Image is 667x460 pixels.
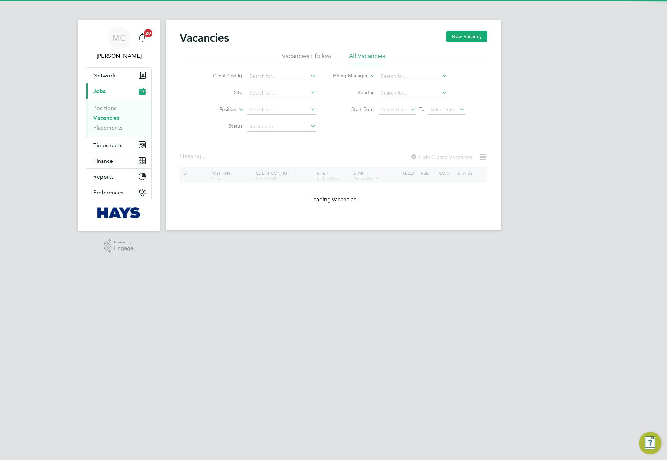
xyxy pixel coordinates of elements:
[93,72,115,79] span: Network
[196,106,236,113] label: Position
[333,89,374,96] label: Vendor
[379,71,447,81] input: Search for...
[112,33,126,42] span: MC
[86,184,151,200] button: Preferences
[78,20,160,231] nav: Main navigation
[180,153,207,160] div: Showing
[333,106,374,112] label: Start Date
[282,52,331,64] li: Vacancies I follow
[381,106,406,113] span: Select date
[104,239,134,253] a: Powered byEngage
[144,29,152,37] span: 20
[247,88,316,98] input: Search for...
[86,27,152,60] a: MC[PERSON_NAME]
[180,31,229,45] h2: Vacancies
[86,169,151,184] button: Reports
[201,153,206,160] span: ...
[93,142,122,148] span: Timesheets
[202,89,242,96] label: Site
[446,31,487,42] button: New Vacancy
[202,72,242,79] label: Client Config
[86,207,152,218] a: Go to home page
[114,239,134,245] span: Powered by
[328,72,368,79] label: Hiring Manager
[430,106,456,113] span: Select date
[86,99,151,137] div: Jobs
[86,83,151,99] button: Jobs
[86,68,151,83] button: Network
[86,137,151,153] button: Timesheets
[93,158,113,164] span: Finance
[93,189,123,196] span: Preferences
[93,105,116,111] a: Positions
[247,122,316,132] input: Select one
[93,124,122,131] a: Placements
[93,114,119,121] a: Vacancies
[135,27,149,49] a: 20
[417,105,426,114] span: To
[86,153,151,168] button: Finance
[202,123,242,129] label: Status
[410,154,472,160] label: Hide Closed Vacancies
[247,71,316,81] input: Search for...
[86,52,152,60] span: Meg Castleton
[93,88,106,95] span: Jobs
[349,52,385,64] li: All Vacancies
[97,207,141,218] img: hays-logo-retina.png
[379,88,447,98] input: Search for...
[114,245,134,251] span: Engage
[639,432,661,454] button: Engage Resource Center
[247,105,316,115] input: Search for...
[93,173,114,180] span: Reports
